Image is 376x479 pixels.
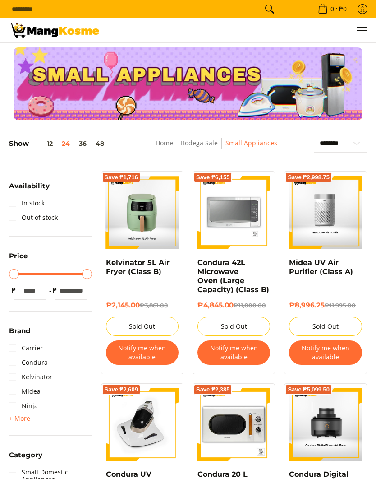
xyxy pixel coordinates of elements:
[196,175,230,180] span: Save ₱6,155
[50,286,60,295] span: ₱
[9,182,50,196] summary: Open
[234,302,266,309] del: ₱11,000.00
[131,138,302,158] nav: Breadcrumbs
[9,370,52,384] a: Kelvinator
[197,258,269,294] a: Condura 42L Microwave Oven (Large Capacity) (Class B)
[9,415,30,422] span: + More
[289,258,353,276] a: Midea UV Air Purifier (Class A)
[108,18,367,42] ul: Customer Navigation
[9,384,41,399] a: Midea
[9,210,58,225] a: Out of stock
[338,6,348,12] span: ₱0
[106,317,179,336] button: Sold Out
[197,317,270,336] button: Sold Out
[106,388,179,461] img: Condura UV Bed Vacuum Cleaner (Class B)
[74,140,91,147] button: 36
[29,140,57,147] button: 12
[356,18,367,42] button: Menu
[9,140,109,148] h5: Show
[289,317,362,336] button: Sold Out
[106,176,179,249] img: kelvinator-5-liter-air-fryer-matte-light-green-front-view-mang-kosme
[106,258,170,276] a: Kelvinator 5L Air Fryer (Class B)
[289,301,362,310] h6: ₱8,996.25
[9,327,30,334] span: Brand
[57,140,74,147] button: 24
[196,387,230,392] span: Save ₱2,385
[9,451,42,458] span: Category
[9,451,42,465] summary: Open
[9,23,99,38] img: Small Appliances l Mang Kosme: Home Appliances Warehouse Sale | Page 3
[9,341,43,355] a: Carrier
[9,413,30,424] summary: Open
[225,139,277,147] a: Small Appliances
[9,355,48,370] a: Condura
[156,139,173,147] a: Home
[289,176,362,249] img: midea-air purifier-with UV-technology-front-view-mang-kosme
[9,327,30,341] summary: Open
[105,175,138,180] span: Save ₱1,716
[91,140,109,147] button: 48
[9,286,18,295] span: ₱
[288,387,330,392] span: Save ₱5,099.50
[106,301,179,310] h6: ₱2,145.00
[289,340,362,365] button: Notify me when available
[325,302,356,309] del: ₱11,995.00
[9,182,50,189] span: Availability
[140,302,168,309] del: ₱3,861.00
[289,388,362,461] img: condura-digital-steam-air-fryer-with-frame-full-view-mang-kosme
[106,340,179,365] button: Notify me when available
[9,252,28,259] span: Price
[181,139,218,147] a: Bodega Sale
[197,176,270,249] img: condura-large-capacity-42-liter-microwave-oven-full-view-mang-kosme
[9,196,45,210] a: In stock
[288,175,330,180] span: Save ₱2,998.75
[105,387,138,392] span: Save ₱2,609
[197,388,270,461] img: condura-vintage-style-20-liter-micowave-oven-with-icc-sticker-class-b-full-front-view-mang-kosme
[197,301,270,310] h6: ₱4,845.00
[9,399,38,413] a: Ninja
[329,6,335,12] span: 0
[108,18,367,42] nav: Main Menu
[262,2,277,16] button: Search
[9,252,28,266] summary: Open
[197,340,270,365] button: Notify me when available
[315,4,349,14] span: •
